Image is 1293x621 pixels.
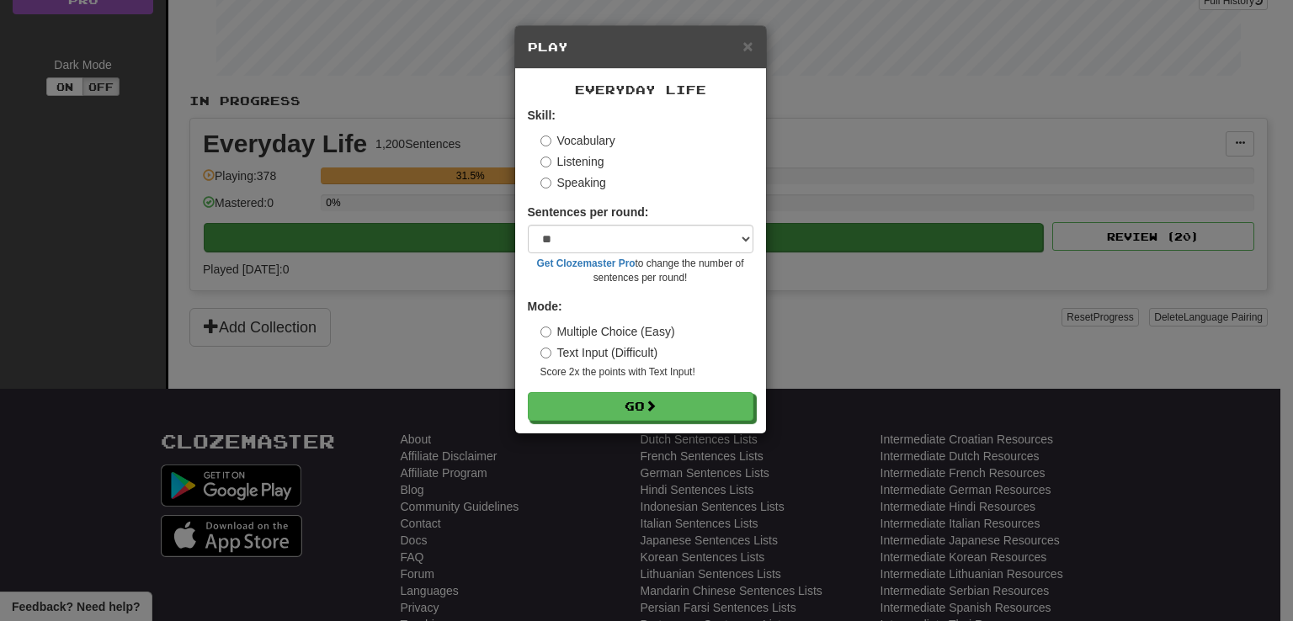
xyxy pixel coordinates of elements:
h5: Play [528,39,753,56]
button: Go [528,392,753,421]
label: Text Input (Difficult) [540,344,658,361]
span: × [742,36,753,56]
input: Speaking [540,178,551,188]
input: Listening [540,157,551,167]
input: Multiple Choice (Easy) [540,326,551,337]
small: Score 2x the points with Text Input ! [540,365,753,379]
label: Listening [540,153,604,170]
strong: Mode: [528,300,562,313]
label: Sentences per round: [528,204,649,220]
input: Vocabulary [540,135,551,146]
button: Close [742,37,753,55]
label: Vocabulary [540,132,615,149]
span: Everyday Life [575,82,706,97]
small: to change the number of sentences per round! [528,257,753,285]
label: Multiple Choice (Easy) [540,323,675,340]
label: Speaking [540,174,606,191]
a: Get Clozemaster Pro [537,257,636,269]
strong: Skill: [528,109,556,122]
input: Text Input (Difficult) [540,348,551,358]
